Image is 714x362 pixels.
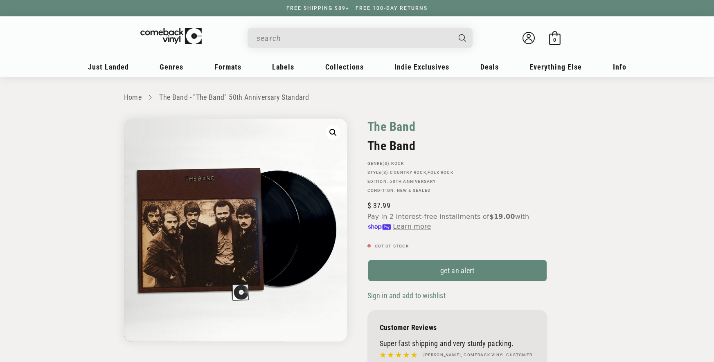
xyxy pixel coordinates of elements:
[367,179,547,184] p: Edition: 50th Anniversary
[367,139,547,153] h2: The Band
[159,93,309,101] a: The Band - "The Band" 50th Anniversary Standard
[367,161,547,166] p: GENRE(S):
[428,170,453,175] a: Folk Rock
[124,93,142,101] a: Home
[480,63,499,71] span: Deals
[553,37,556,43] span: 0
[214,63,241,71] span: Formats
[451,28,473,48] button: Search
[278,5,436,11] a: FREE SHIPPING $89+ | FREE 100-DAY RETURNS
[124,92,590,103] nav: breadcrumbs
[367,201,390,210] span: 37.99
[367,201,371,210] span: $
[380,350,417,360] img: star5.svg
[367,188,547,193] p: Condition: New & Sealed
[367,291,448,300] button: Sign in and add to wishlist
[257,30,450,47] input: search
[88,63,129,71] span: Just Landed
[367,259,547,282] a: get an alert
[367,170,547,175] p: STYLE(S): ,
[529,63,582,71] span: Everything Else
[380,339,535,348] p: Super fast shipping and very sturdy packing.
[380,323,535,332] p: Customer Reviews
[423,352,533,358] h4: [PERSON_NAME], Comeback Vinyl customer
[272,63,294,71] span: Labels
[325,63,364,71] span: Collections
[613,63,626,71] span: Info
[367,291,446,300] span: Sign in and add to wishlist
[394,63,449,71] span: Indie Exclusives
[391,161,404,166] a: Rock
[160,63,183,71] span: Genres
[367,244,547,249] p: Out of stock
[367,119,416,135] a: The Band
[248,28,473,48] div: Search
[390,170,426,175] a: Country Rock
